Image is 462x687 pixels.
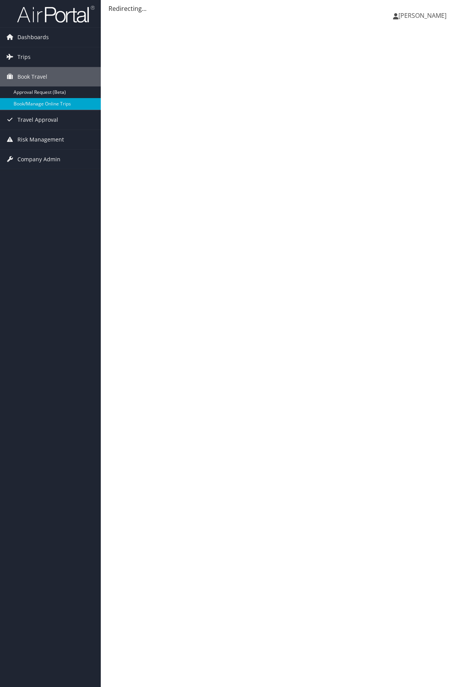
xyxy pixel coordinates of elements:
img: airportal-logo.png [17,5,95,23]
span: Travel Approval [17,110,58,129]
span: [PERSON_NAME] [398,11,446,20]
span: Dashboards [17,28,49,47]
div: Redirecting... [109,4,454,13]
span: Risk Management [17,130,64,149]
span: Company Admin [17,150,60,169]
span: Book Travel [17,67,47,86]
span: Trips [17,47,31,67]
a: [PERSON_NAME] [393,4,454,27]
